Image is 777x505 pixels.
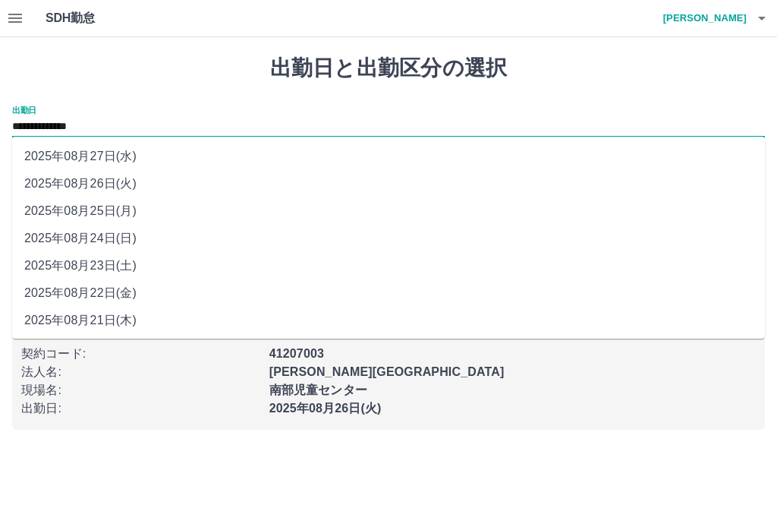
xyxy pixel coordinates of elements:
b: 41207003 [269,347,324,360]
h1: 出勤日と出勤区分の選択 [12,55,765,81]
li: 2025年08月25日(月) [12,197,765,225]
li: 2025年08月26日(火) [12,170,765,197]
li: 2025年08月22日(金) [12,279,765,307]
li: 2025年08月27日(水) [12,143,765,170]
b: [PERSON_NAME][GEOGRAPHIC_DATA] [269,365,505,378]
p: 法人名 : [21,363,260,381]
li: 2025年08月24日(日) [12,225,765,252]
p: 出勤日 : [21,399,260,418]
p: 契約コード : [21,345,260,363]
li: 2025年08月20日(水) [12,334,765,361]
p: 現場名 : [21,381,260,399]
li: 2025年08月21日(木) [12,307,765,334]
b: 南部児童センター [269,383,367,396]
label: 出勤日 [12,104,36,115]
b: 2025年08月26日(火) [269,402,382,415]
li: 2025年08月23日(土) [12,252,765,279]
